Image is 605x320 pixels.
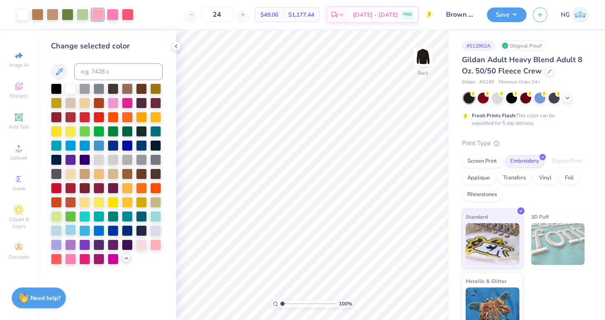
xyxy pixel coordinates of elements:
[4,216,33,229] span: Clipart & logos
[30,294,60,302] strong: Need help?
[10,93,28,99] span: Designs
[9,123,29,130] span: Add Text
[51,40,163,52] div: Change selected color
[415,48,431,65] img: Back
[531,212,549,221] span: 3D Puff
[479,79,494,86] span: # G180
[561,7,588,23] a: NG
[353,10,398,19] span: [DATE] - [DATE]
[499,79,540,86] span: Minimum Order: 24 +
[462,55,582,76] span: Gildan Adult Heavy Blend Adult 8 Oz. 50/50 Fleece Crew
[466,277,507,285] span: Metallic & Glitter
[260,10,278,19] span: $49.06
[547,155,587,168] div: Digital Print
[462,139,588,148] div: Print Type
[462,155,502,168] div: Screen Print
[288,10,314,19] span: $1,177.44
[572,7,588,23] img: Nola Gabbard
[531,223,585,265] img: 3D Puff
[472,112,516,119] strong: Fresh Prints Flash:
[403,12,412,18] span: FREE
[339,300,352,307] span: 100 %
[466,223,519,265] img: Standard
[13,185,25,192] span: Greek
[462,172,495,184] div: Applique
[505,155,544,168] div: Embroidery
[9,254,29,260] span: Decorate
[462,79,475,86] span: Gildan
[499,40,546,51] div: Original Proof
[487,8,527,22] button: Save
[534,172,557,184] div: Vinyl
[9,62,29,68] span: Image AI
[201,7,233,22] input: – –
[561,10,570,20] span: NG
[10,154,27,161] span: Upload
[440,6,481,23] input: Untitled Design
[462,189,502,201] div: Rhinestones
[472,112,575,127] div: This color can be expedited for 5 day delivery.
[466,212,488,221] span: Standard
[462,40,495,51] div: # 512862A
[498,172,531,184] div: Transfers
[560,172,579,184] div: Foil
[418,69,429,77] div: Back
[74,63,163,80] input: e.g. 7428 c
